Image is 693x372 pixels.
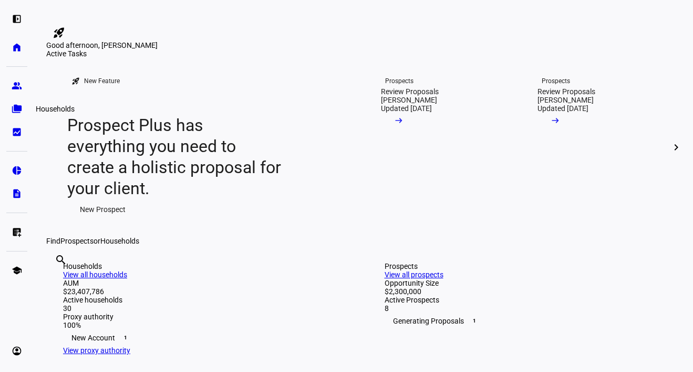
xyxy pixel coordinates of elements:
[60,237,94,245] span: Prospects
[521,58,669,237] a: ProspectsReview Proposals[PERSON_NAME]Updated [DATE]
[385,262,664,270] div: Prospects
[550,115,561,126] mat-icon: arrow_right_alt
[12,188,22,199] eth-mat-symbol: description
[12,265,22,276] eth-mat-symbol: school
[63,321,343,329] div: 100%
[55,254,67,266] mat-icon: search
[381,104,432,113] div: Updated [DATE]
[63,262,343,270] div: Households
[63,346,130,355] a: View proxy authority
[53,26,65,39] mat-icon: rocket_launch
[670,141,682,154] mat-icon: chevron_right
[381,87,439,96] div: Review Proposals
[6,37,27,58] a: home
[84,77,120,85] div: New Feature
[100,237,139,245] span: Households
[121,334,130,342] span: 1
[6,98,27,119] a: folder_copy
[394,115,404,126] mat-icon: arrow_right_alt
[12,14,22,24] eth-mat-symbol: left_panel_open
[537,96,594,104] div: [PERSON_NAME]
[385,77,413,85] div: Prospects
[6,160,27,181] a: pie_chart
[63,270,127,279] a: View all households
[12,346,22,356] eth-mat-symbol: account_circle
[537,104,588,113] div: Updated [DATE]
[46,237,680,245] div: Find or
[537,87,595,96] div: Review Proposals
[12,227,22,237] eth-mat-symbol: list_alt_add
[71,77,80,85] mat-icon: rocket_launch
[381,96,437,104] div: [PERSON_NAME]
[67,115,284,199] div: Prospect Plus has everything you need to create a holistic proposal for your client.
[470,317,479,325] span: 1
[63,279,343,287] div: AUM
[12,42,22,53] eth-mat-symbol: home
[55,268,57,280] input: Enter name of prospect or household
[12,127,22,137] eth-mat-symbol: bid_landscape
[80,199,126,220] span: New Prospect
[385,279,664,287] div: Opportunity Size
[12,165,22,176] eth-mat-symbol: pie_chart
[364,58,512,237] a: ProspectsReview Proposals[PERSON_NAME]Updated [DATE]
[6,75,27,96] a: group
[46,49,680,58] div: Active Tasks
[63,296,343,304] div: Active households
[67,199,138,220] button: New Prospect
[63,313,343,321] div: Proxy authority
[12,104,22,114] eth-mat-symbol: folder_copy
[12,81,22,91] eth-mat-symbol: group
[6,183,27,204] a: description
[385,296,664,304] div: Active Prospects
[6,122,27,143] a: bid_landscape
[63,329,343,346] div: New Account
[385,287,664,296] div: $2,300,000
[63,304,343,313] div: 30
[63,287,343,296] div: $23,407,786
[46,41,680,49] div: Good afternoon, [PERSON_NAME]
[385,313,664,329] div: Generating Proposals
[32,103,79,115] div: Households
[542,77,570,85] div: Prospects
[385,270,443,279] a: View all prospects
[385,304,664,313] div: 8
